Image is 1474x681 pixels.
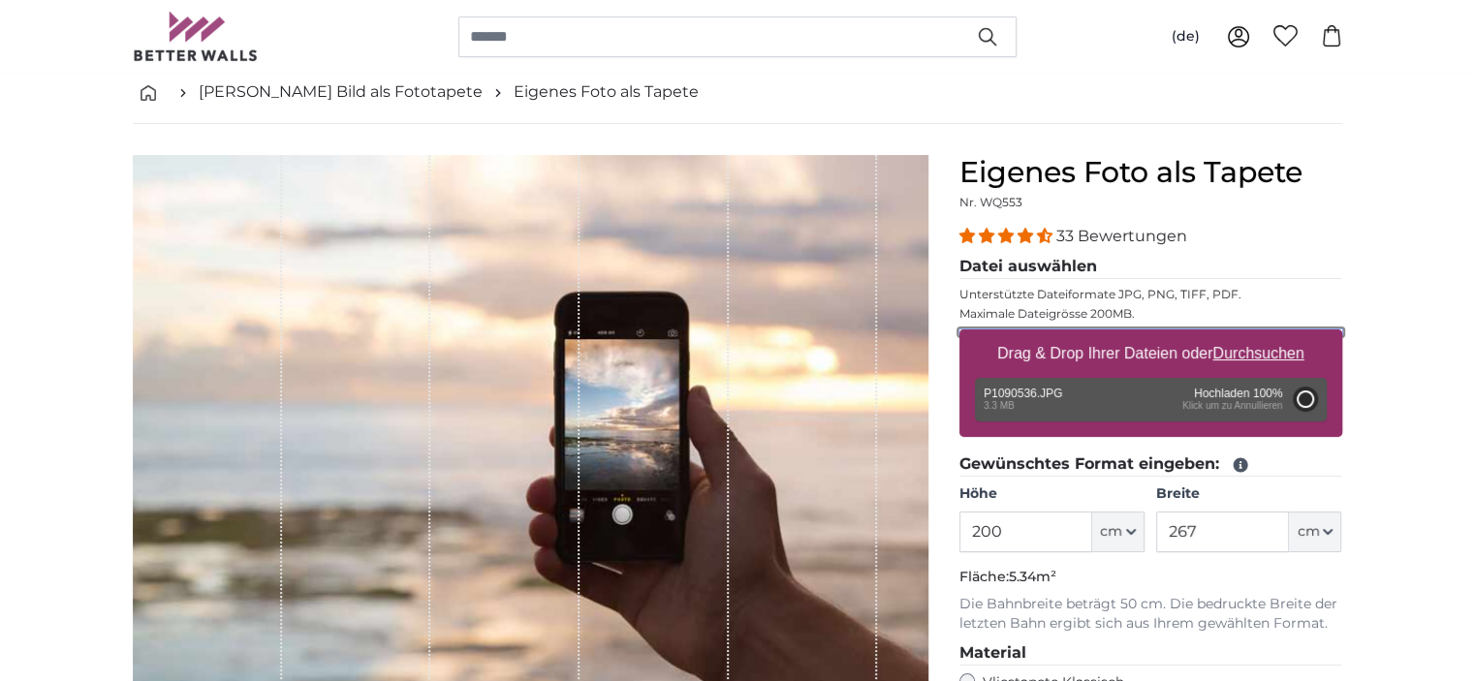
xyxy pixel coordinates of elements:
span: 33 Bewertungen [1056,227,1187,245]
nav: breadcrumbs [133,61,1342,124]
p: Die Bahnbreite beträgt 50 cm. Die bedruckte Breite der letzten Bahn ergibt sich aus Ihrem gewählt... [959,595,1342,634]
button: cm [1092,511,1145,552]
u: Durchsuchen [1212,345,1303,361]
legend: Gewünschtes Format eingeben: [959,452,1342,477]
span: 4.33 stars [959,227,1056,245]
span: Nr. WQ553 [959,195,1022,209]
span: cm [1100,522,1122,542]
button: (de) [1156,19,1215,54]
label: Höhe [959,484,1145,504]
legend: Material [959,641,1342,666]
span: cm [1297,522,1319,542]
p: Unterstützte Dateiformate JPG, PNG, TIFF, PDF. [959,287,1342,302]
span: 5.34m² [1009,568,1056,585]
label: Drag & Drop Ihrer Dateien oder [989,334,1312,373]
img: Betterwalls [133,12,259,61]
a: Eigenes Foto als Tapete [514,80,699,104]
button: cm [1289,511,1341,552]
p: Maximale Dateigrösse 200MB. [959,306,1342,322]
a: [PERSON_NAME] Bild als Fototapete [199,80,483,104]
label: Breite [1156,484,1341,504]
legend: Datei auswählen [959,255,1342,279]
h1: Eigenes Foto als Tapete [959,155,1342,190]
p: Fläche: [959,568,1342,587]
